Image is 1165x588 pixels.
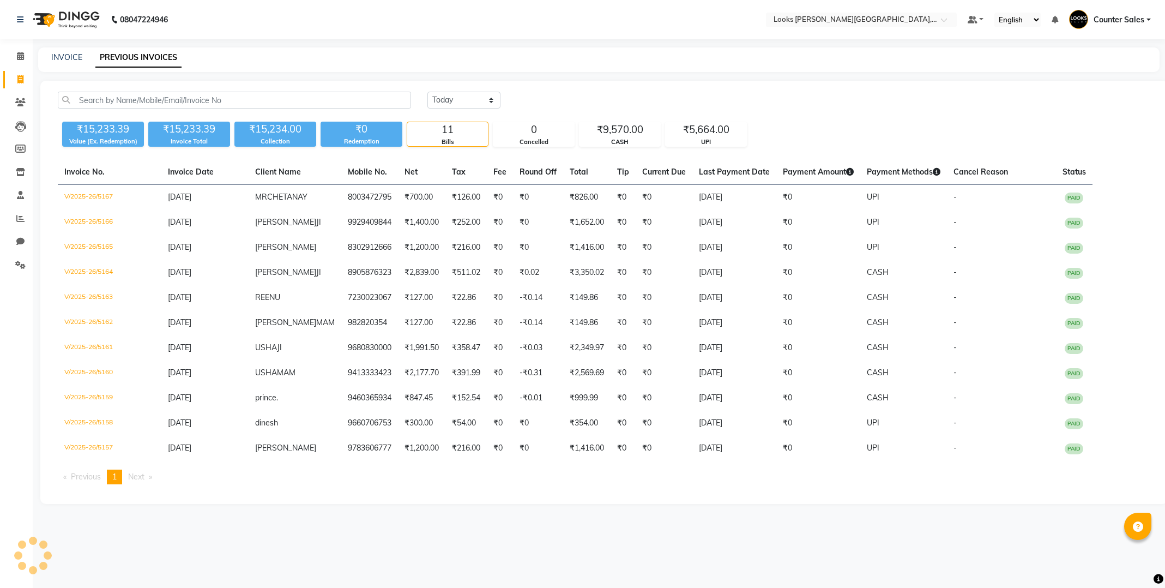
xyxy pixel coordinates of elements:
td: ₹0 [636,361,692,386]
td: [DATE] [692,260,776,285]
input: Search by Name/Mobile/Email/Invoice No [58,92,411,109]
div: ₹15,234.00 [234,122,316,137]
span: Status [1063,167,1086,177]
span: - [953,418,957,428]
td: ₹0 [611,260,636,285]
td: [DATE] [692,310,776,335]
td: ₹0 [636,210,692,235]
td: [DATE] [692,386,776,411]
td: ₹0 [636,235,692,260]
td: ₹0 [776,361,860,386]
span: [DATE] [168,393,191,403]
td: ₹0 [611,210,636,235]
td: V/2025-26/5163 [58,285,161,310]
img: Counter Sales [1069,10,1088,29]
td: ₹149.86 [563,285,611,310]
span: prince [255,393,276,403]
td: ₹0 [611,235,636,260]
span: [PERSON_NAME] [255,443,316,453]
div: Value (Ex. Redemption) [62,137,144,146]
td: ₹0 [611,386,636,411]
div: ₹15,233.39 [148,122,230,137]
td: ₹1,400.00 [398,210,445,235]
span: CASH [867,292,889,302]
span: [DATE] [168,317,191,327]
td: ₹0 [487,210,513,235]
td: -₹0.14 [513,285,563,310]
td: ₹252.00 [445,210,487,235]
span: PAID [1065,343,1083,354]
td: [DATE] [692,285,776,310]
td: ₹0 [776,411,860,436]
td: ₹0 [776,285,860,310]
span: PAID [1065,393,1083,404]
span: UPI [867,192,879,202]
td: ₹2,839.00 [398,260,445,285]
td: V/2025-26/5158 [58,411,161,436]
span: Cancel Reason [953,167,1008,177]
div: 11 [407,122,488,137]
span: - [953,267,957,277]
span: - [953,393,957,403]
span: [DATE] [168,192,191,202]
span: Client Name [255,167,301,177]
span: PAID [1065,293,1083,304]
td: ₹152.54 [445,386,487,411]
span: MAM [316,317,335,327]
span: [PERSON_NAME] [255,267,316,277]
td: ₹0 [513,210,563,235]
td: [DATE] [692,210,776,235]
td: ₹0 [487,411,513,436]
span: [DATE] [168,443,191,453]
span: - [953,343,957,352]
span: PAID [1065,218,1083,229]
span: CASH [867,368,889,377]
td: ₹149.86 [563,310,611,335]
span: - [953,292,957,302]
td: ₹999.99 [563,386,611,411]
td: 982820354 [341,310,398,335]
span: - [953,443,957,453]
td: ₹2,177.70 [398,361,445,386]
td: ₹0 [513,185,563,211]
td: 8905876323 [341,260,398,285]
td: ₹22.86 [445,285,487,310]
span: CASH [867,393,889,403]
span: [PERSON_NAME] [255,217,316,227]
span: JI [277,343,282,352]
span: PAID [1065,418,1083,429]
td: V/2025-26/5160 [58,361,161,386]
span: Payment Amount [783,167,854,177]
span: [DATE] [168,267,191,277]
span: Next [128,472,144,482]
span: PAID [1065,268,1083,279]
a: INVOICE [51,52,82,62]
span: UPI [867,217,879,227]
div: Collection [234,137,316,146]
span: - [953,192,957,202]
span: REENU [255,292,280,302]
td: [DATE] [692,335,776,361]
td: ₹216.00 [445,436,487,461]
span: - [953,317,957,327]
td: ₹0 [636,386,692,411]
td: ₹511.02 [445,260,487,285]
span: CASH [867,343,889,352]
span: Counter Sales [1094,14,1144,26]
td: ₹3,350.02 [563,260,611,285]
span: Net [405,167,418,177]
td: 9783606777 [341,436,398,461]
span: PAID [1065,368,1083,379]
div: Cancelled [493,137,574,147]
td: V/2025-26/5162 [58,310,161,335]
td: [DATE] [692,235,776,260]
td: V/2025-26/5161 [58,335,161,361]
div: ₹9,570.00 [580,122,660,137]
span: Fee [493,167,506,177]
span: MAM [277,368,295,377]
span: UPI [867,418,879,428]
td: ₹0 [611,411,636,436]
span: - [953,368,957,377]
td: ₹0 [611,285,636,310]
td: V/2025-26/5159 [58,386,161,411]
